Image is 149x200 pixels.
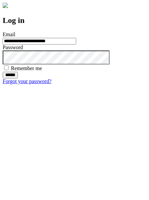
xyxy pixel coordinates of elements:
[3,16,146,25] h2: Log in
[11,65,42,71] label: Remember me
[3,45,23,50] label: Password
[3,78,51,84] a: Forgot your password?
[3,32,15,37] label: Email
[3,3,8,8] img: logo-4e3dc11c47720685a147b03b5a06dd966a58ff35d612b21f08c02c0306f2b779.png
